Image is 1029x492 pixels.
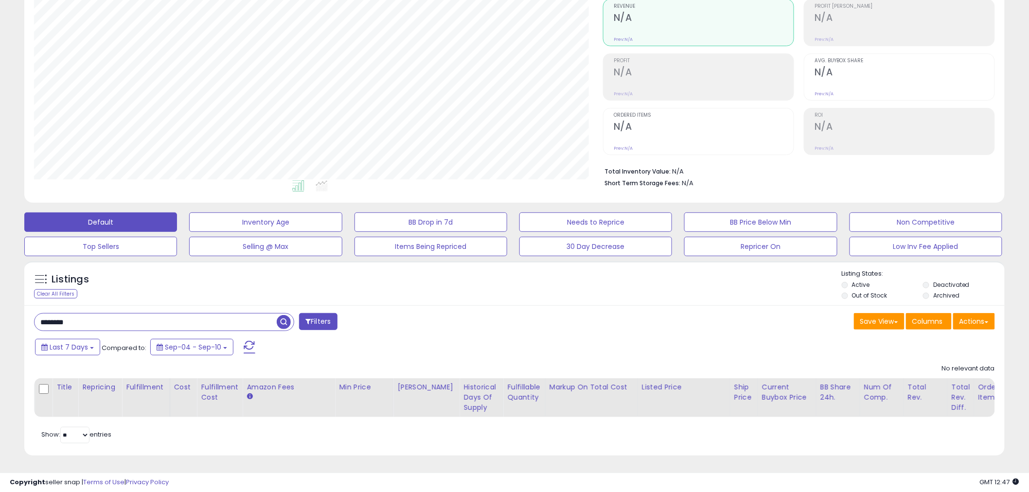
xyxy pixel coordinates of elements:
button: Sep-04 - Sep-10 [150,339,233,355]
h5: Listings [52,273,89,286]
li: N/A [604,165,988,176]
small: Prev: N/A [614,145,633,151]
button: BB Price Below Min [684,212,837,232]
label: Active [852,281,870,289]
span: ROI [815,113,994,118]
button: Last 7 Days [35,339,100,355]
label: Archived [933,291,959,299]
small: Prev: N/A [815,145,834,151]
div: Current Buybox Price [762,382,812,403]
div: Ordered Items [978,382,1014,403]
th: The percentage added to the cost of goods (COGS) that forms the calculator for Min & Max prices. [545,378,638,417]
h2: N/A [614,121,794,134]
div: BB Share 24h. [820,382,856,403]
div: No relevant data [942,364,995,373]
button: Filters [299,313,337,330]
span: Profit [PERSON_NAME] [815,4,994,9]
button: Needs to Reprice [519,212,672,232]
div: Repricing [82,382,118,392]
span: Columns [912,316,943,326]
button: Default [24,212,177,232]
button: Items Being Repriced [355,237,507,256]
span: Show: entries [41,430,111,439]
span: N/A [682,178,693,188]
span: Avg. Buybox Share [815,58,994,64]
label: Out of Stock [852,291,887,299]
span: Profit [614,58,794,64]
button: Save View [854,313,905,330]
h2: N/A [614,67,794,80]
div: Fulfillable Quantity [507,382,541,403]
h2: N/A [815,67,994,80]
button: 30 Day Decrease [519,237,672,256]
div: Title [56,382,74,392]
small: Prev: N/A [614,91,633,97]
div: Num of Comp. [864,382,900,403]
div: [PERSON_NAME] [397,382,455,392]
button: Inventory Age [189,212,342,232]
div: Listed Price [642,382,726,392]
div: Total Rev. Diff. [952,382,970,413]
div: Total Rev. [908,382,943,403]
p: Listing States: [842,269,1005,279]
span: Revenue [614,4,794,9]
h2: N/A [815,121,994,134]
h2: N/A [815,12,994,25]
button: Selling @ Max [189,237,342,256]
small: Prev: N/A [614,36,633,42]
span: 2025-09-18 12:47 GMT [980,477,1019,487]
small: Prev: N/A [815,36,834,42]
b: Short Term Storage Fees: [604,179,680,187]
span: Last 7 Days [50,342,88,352]
div: Fulfillment [126,382,165,392]
span: Sep-04 - Sep-10 [165,342,221,352]
div: Min Price [339,382,389,392]
div: Amazon Fees [247,382,331,392]
h2: N/A [614,12,794,25]
div: Cost [174,382,193,392]
a: Terms of Use [83,477,124,487]
button: Low Inv Fee Applied [850,237,1002,256]
label: Deactivated [933,281,970,289]
div: Fulfillment Cost [201,382,238,403]
button: Columns [906,313,952,330]
button: BB Drop in 7d [355,212,507,232]
span: Ordered Items [614,113,794,118]
div: Ship Price [734,382,754,403]
button: Non Competitive [850,212,1002,232]
strong: Copyright [10,477,45,487]
span: Compared to: [102,343,146,352]
small: Amazon Fees. [247,392,252,401]
div: Markup on Total Cost [550,382,634,392]
button: Repricer On [684,237,837,256]
div: Clear All Filters [34,289,77,299]
div: Historical Days Of Supply [463,382,499,413]
div: seller snap | | [10,478,169,487]
button: Top Sellers [24,237,177,256]
small: Prev: N/A [815,91,834,97]
button: Actions [953,313,995,330]
a: Privacy Policy [126,477,169,487]
b: Total Inventory Value: [604,167,671,176]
